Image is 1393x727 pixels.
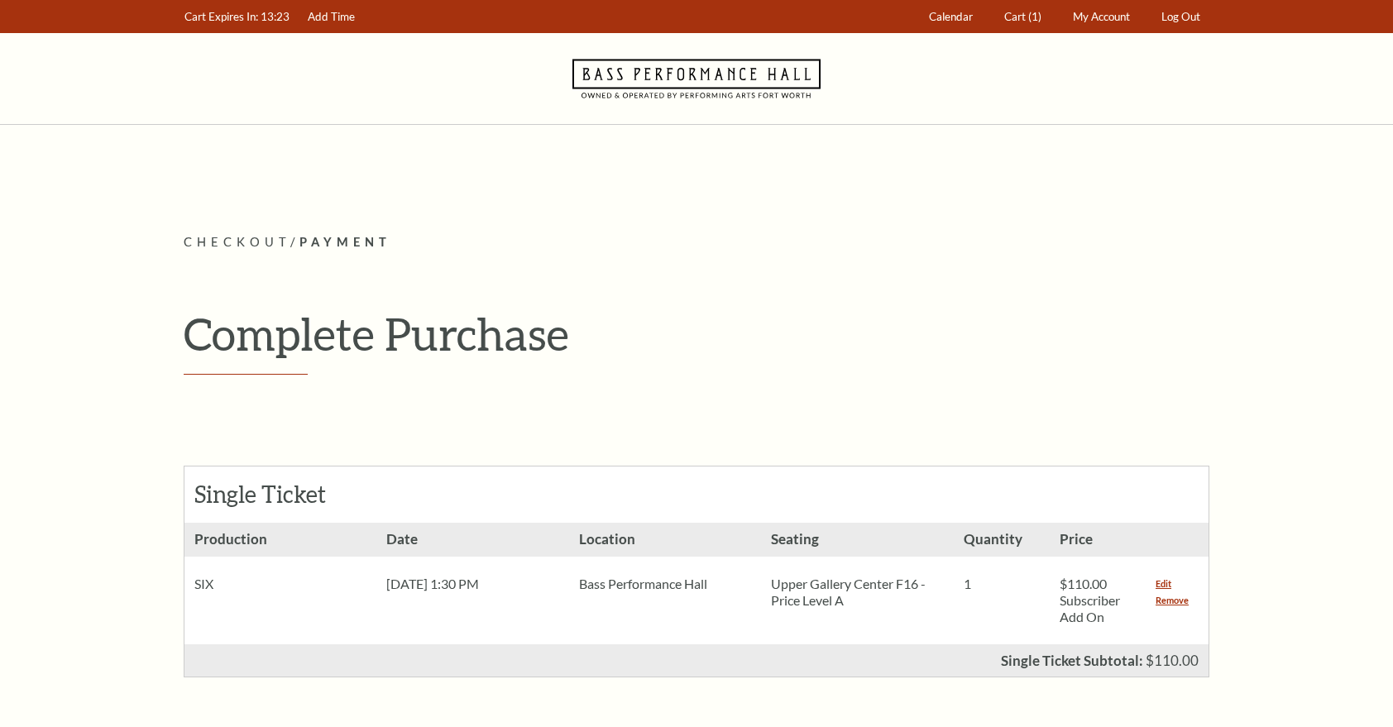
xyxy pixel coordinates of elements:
[1050,523,1146,557] h3: Price
[771,576,943,609] p: Upper Gallery Center F16 - Price Level A
[579,576,707,591] span: Bass Performance Hall
[184,10,258,23] span: Cart Expires In:
[261,10,290,23] span: 13:23
[184,523,376,557] h3: Production
[954,523,1050,557] h3: Quantity
[569,523,761,557] h3: Location
[184,557,376,611] div: SIX
[761,523,953,557] h3: Seating
[184,307,1209,361] h1: Complete Purchase
[1001,653,1143,667] p: Single Ticket Subtotal:
[184,232,1209,253] p: /
[921,1,981,33] a: Calendar
[1073,10,1130,23] span: My Account
[964,576,1040,592] p: 1
[376,557,568,611] div: [DATE] 1:30 PM
[1154,1,1209,33] a: Log Out
[1146,652,1199,669] span: $110.00
[1156,576,1171,592] a: Edit
[300,1,363,33] a: Add Time
[299,235,391,249] span: Payment
[1028,10,1041,23] span: (1)
[184,235,290,249] span: Checkout
[929,10,973,23] span: Calendar
[376,523,568,557] h3: Date
[1060,576,1120,624] span: $110.00 Subscriber Add On
[194,481,376,509] h2: Single Ticket
[997,1,1050,33] a: Cart (1)
[1065,1,1138,33] a: My Account
[1156,592,1189,609] a: Remove
[1004,10,1026,23] span: Cart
